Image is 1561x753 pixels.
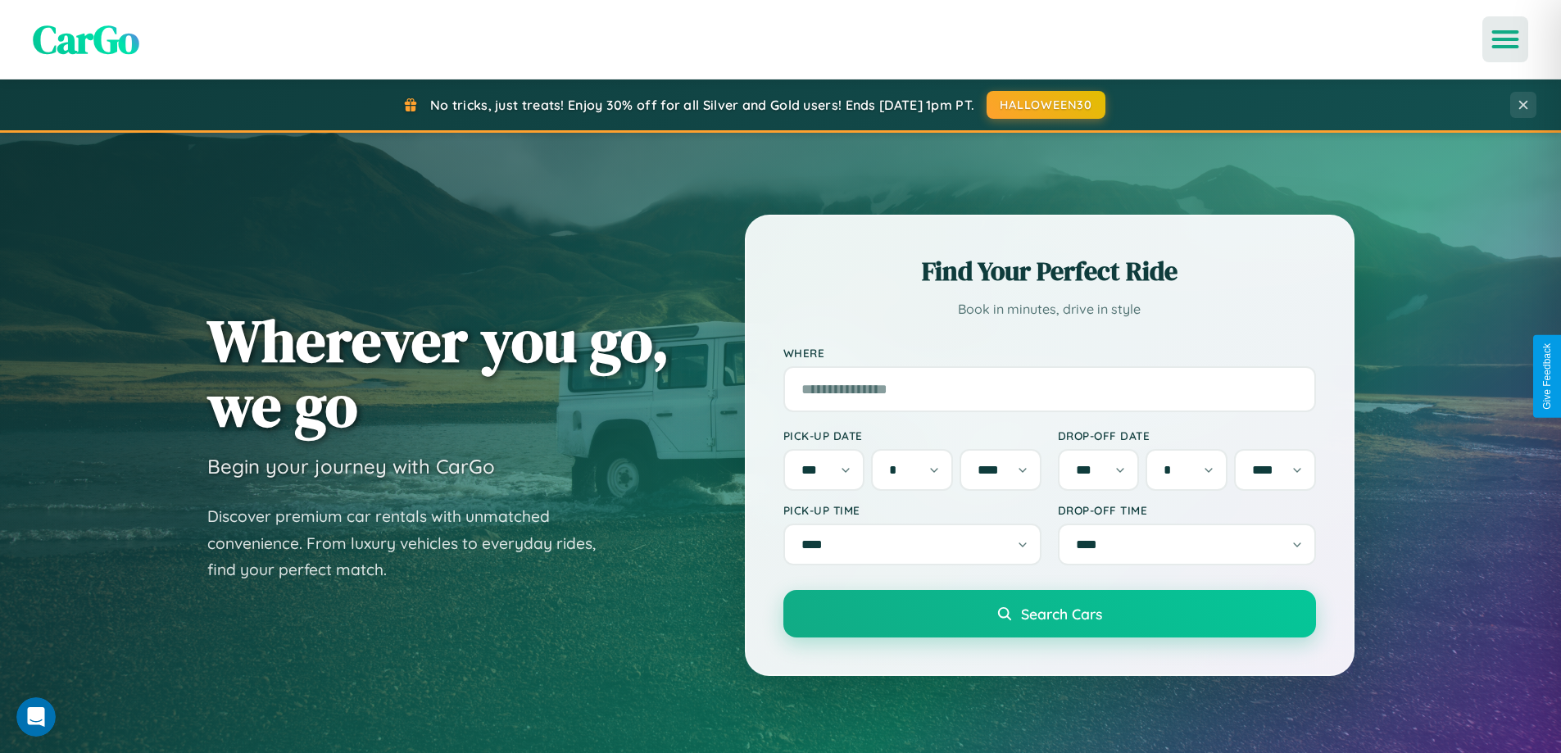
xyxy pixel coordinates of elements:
[1058,503,1316,517] label: Drop-off Time
[207,503,617,583] p: Discover premium car rentals with unmatched convenience. From luxury vehicles to everyday rides, ...
[987,91,1105,119] button: HALLOWEEN30
[783,503,1041,517] label: Pick-up Time
[16,697,56,737] iframe: Intercom live chat
[783,346,1316,360] label: Where
[1021,605,1102,623] span: Search Cars
[783,253,1316,289] h2: Find Your Perfect Ride
[1541,343,1553,410] div: Give Feedback
[207,308,669,438] h1: Wherever you go, we go
[783,429,1041,442] label: Pick-up Date
[1482,16,1528,62] button: Open menu
[783,590,1316,637] button: Search Cars
[33,12,139,66] span: CarGo
[430,97,974,113] span: No tricks, just treats! Enjoy 30% off for all Silver and Gold users! Ends [DATE] 1pm PT.
[1058,429,1316,442] label: Drop-off Date
[207,454,495,479] h3: Begin your journey with CarGo
[783,297,1316,321] p: Book in minutes, drive in style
